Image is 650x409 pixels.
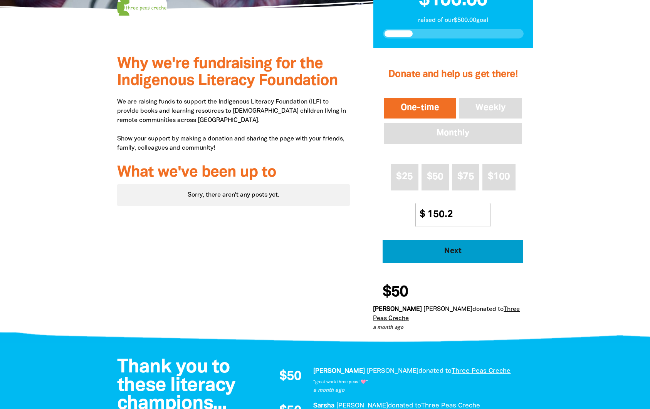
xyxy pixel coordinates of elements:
[383,59,523,90] h2: Donate and help us get there!
[457,96,524,120] button: Weekly
[117,164,350,181] h3: What we've been up to
[373,324,527,332] p: a month ago
[313,403,334,409] em: Sarsha
[396,172,413,181] span: $25
[482,164,516,190] button: $100
[313,387,525,394] p: a month ago
[279,370,301,383] span: $50
[388,403,421,409] span: donated to
[336,403,388,409] em: [PERSON_NAME]
[488,172,510,181] span: $100
[391,164,418,190] button: $25
[421,403,480,409] a: Three Peas Creche
[452,164,479,190] button: $75
[418,368,452,374] span: donated to
[373,307,422,312] em: [PERSON_NAME]
[117,97,350,153] p: We are raising funds to support the Indigenous Literacy Foundation (ILF) to provide books and lea...
[117,184,350,206] div: Paginated content
[383,240,523,263] button: Pay with Credit Card
[313,380,368,384] em: "great work three peas! 🩷"
[383,96,457,120] button: One-time
[383,285,408,300] span: $50
[416,203,425,227] span: $
[472,307,504,312] span: donated to
[427,172,443,181] span: $50
[367,368,418,374] em: [PERSON_NAME]
[383,122,523,145] button: Monthly
[393,247,513,255] span: Next
[117,184,350,206] div: Sorry, there aren't any posts yet.
[373,280,533,332] div: Donation stream
[457,172,474,181] span: $75
[452,368,511,374] a: Three Peas Creche
[422,203,490,227] input: Other
[313,368,365,374] em: [PERSON_NAME]
[422,164,449,190] button: $50
[117,57,338,88] span: Why we're fundraising for the Indigenous Literacy Foundation
[383,16,524,25] p: raised of our $500.00 goal
[423,307,472,312] em: [PERSON_NAME]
